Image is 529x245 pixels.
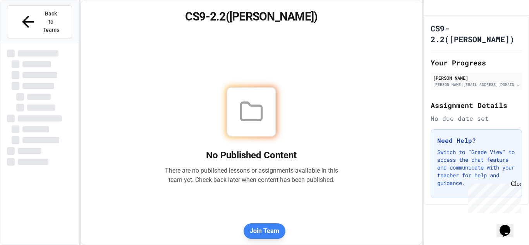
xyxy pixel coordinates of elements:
[165,149,338,161] h2: No Published Content
[433,74,520,81] div: [PERSON_NAME]
[90,10,413,24] h1: CS9-2.2([PERSON_NAME])
[431,114,522,123] div: No due date set
[465,180,521,213] iframe: chat widget
[496,214,521,237] iframe: chat widget
[437,136,515,145] h3: Need Help?
[165,166,338,185] p: There are no published lessons or assignments available in this team yet. Check back later when c...
[431,57,522,68] h2: Your Progress
[437,148,515,187] p: Switch to "Grade View" to access the chat feature and communicate with your teacher for help and ...
[431,100,522,111] h2: Assignment Details
[431,23,522,45] h1: CS9-2.2([PERSON_NAME])
[7,5,72,38] button: Back to Teams
[433,82,520,87] div: [PERSON_NAME][EMAIL_ADDRESS][DOMAIN_NAME]
[42,10,60,34] span: Back to Teams
[244,223,285,239] button: Join Team
[3,3,53,49] div: Chat with us now!Close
